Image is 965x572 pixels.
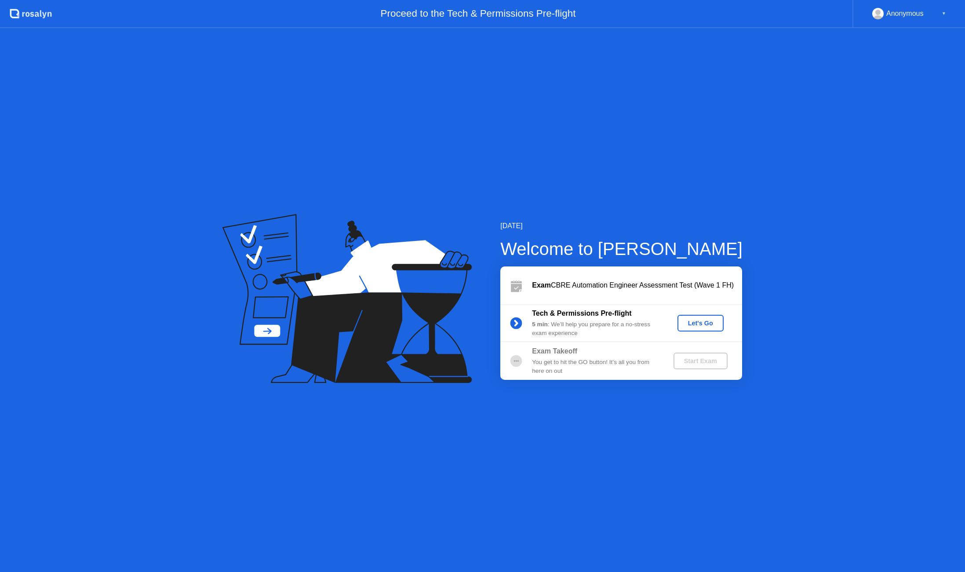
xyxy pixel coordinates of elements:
[500,236,743,262] div: Welcome to [PERSON_NAME]
[532,310,631,317] b: Tech & Permissions Pre-flight
[677,315,724,332] button: Let's Go
[942,8,946,19] div: ▼
[532,281,551,289] b: Exam
[532,320,659,338] div: : We’ll help you prepare for a no-stress exam experience
[500,221,743,231] div: [DATE]
[674,353,728,369] button: Start Exam
[886,8,924,19] div: Anonymous
[532,280,742,291] div: CBRE Automation Engineer Assessment Test (Wave 1 FH)
[532,358,659,376] div: You get to hit the GO button! It’s all you from here on out
[681,320,720,327] div: Let's Go
[677,357,724,364] div: Start Exam
[532,321,548,328] b: 5 min
[532,347,577,355] b: Exam Takeoff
